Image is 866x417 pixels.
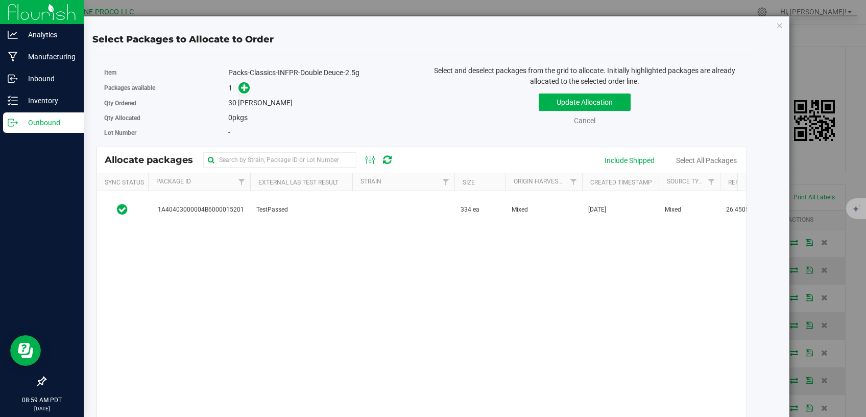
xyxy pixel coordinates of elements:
[605,155,655,166] div: Include Shipped
[156,178,191,185] a: Package Id
[588,205,606,215] span: [DATE]
[92,33,751,47] div: Select Packages to Allocate to Order
[590,179,652,186] a: Created Timestamp
[5,405,79,412] p: [DATE]
[228,84,232,92] span: 1
[104,99,228,108] label: Qty Ordered
[18,29,79,41] p: Analytics
[228,128,230,136] span: -
[463,179,475,186] a: Size
[8,30,18,40] inline-svg: Analytics
[233,173,250,191] a: Filter
[256,205,288,215] span: TestPassed
[105,179,144,186] a: Sync Status
[18,95,79,107] p: Inventory
[8,52,18,62] inline-svg: Manufacturing
[667,178,706,185] a: Source Type
[8,118,18,128] inline-svg: Outbound
[18,117,79,129] p: Outbound
[10,335,41,366] iframe: Resource center
[565,173,582,191] a: Filter
[104,83,228,92] label: Packages available
[539,94,631,111] button: Update Allocation
[434,66,735,85] span: Select and deselect packages from the grid to allocate. Initially highlighted packages are alread...
[154,205,244,215] span: 1A40403000004B6000015201
[18,73,79,85] p: Inbound
[203,152,356,168] input: Search by Strain, Package ID or Lot Number
[238,99,293,107] span: [PERSON_NAME]
[574,117,595,125] a: Cancel
[703,173,720,191] a: Filter
[5,396,79,405] p: 08:59 AM PDT
[258,179,339,186] a: External Lab Test Result
[8,74,18,84] inline-svg: Inbound
[8,96,18,106] inline-svg: Inventory
[104,68,228,77] label: Item
[228,113,232,122] span: 0
[18,51,79,63] p: Manufacturing
[228,99,236,107] span: 30
[105,154,203,166] span: Allocate packages
[665,205,681,215] span: Mixed
[117,202,128,217] span: In Sync
[228,67,414,78] div: Packs-Classics-INFPR-Double Deuce-2.5g
[104,128,228,137] label: Lot Number
[514,178,565,185] a: Origin Harvests
[461,205,479,215] span: 334 ea
[728,179,756,186] a: Ref Field
[438,173,454,191] a: Filter
[676,156,737,165] a: Select All Packages
[228,113,248,122] span: pkgs
[104,113,228,123] label: Qty Allocated
[726,205,754,215] span: 26.4505%
[512,205,528,215] span: Mixed
[360,178,381,185] a: Strain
